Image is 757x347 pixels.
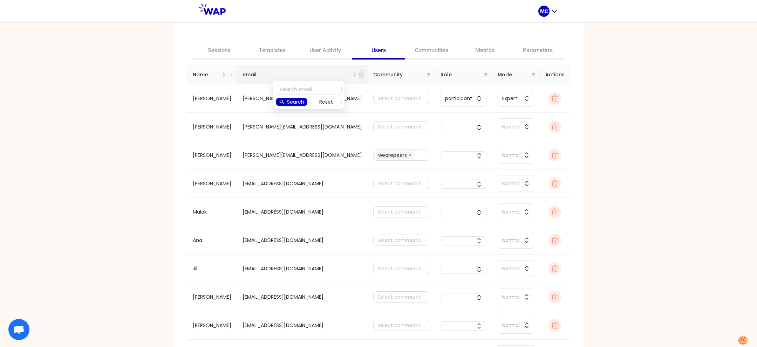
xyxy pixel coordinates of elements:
a: Sessions [193,43,246,60]
span: filter [427,72,431,77]
th: Actions [540,65,570,84]
span: Role [441,71,481,78]
span: Normal [502,180,520,187]
button: Expert [498,90,534,107]
span: Normal [502,321,520,329]
span: participant [445,95,472,102]
td: Ana [187,226,237,255]
span: Mode [498,71,528,78]
td: [PERSON_NAME] [187,113,237,141]
a: Users [352,43,405,60]
span: Normal [502,265,520,272]
span: close [408,153,412,158]
td: [EMAIL_ADDRESS][DOMAIN_NAME] [237,226,368,255]
span: search [359,72,363,77]
span: search [358,69,365,80]
a: Communities [405,43,458,60]
span: wearepeers [378,151,407,159]
td: [PERSON_NAME] [187,84,237,113]
span: filter [484,72,488,77]
a: Ouvrir le chat [8,319,29,340]
td: [PERSON_NAME] [187,311,237,340]
span: filter [530,69,537,80]
span: Normal [502,293,520,301]
td: [EMAIL_ADDRESS][DOMAIN_NAME] [237,311,368,340]
a: Metrics [458,43,511,60]
span: Normal [502,151,520,159]
span: filter [531,72,536,77]
a: Templates [246,43,299,60]
button: MC [538,6,558,17]
span: search [229,72,233,77]
button: Normal [498,289,534,305]
td: [EMAIL_ADDRESS][DOMAIN_NAME] [237,283,368,311]
td: Jil [187,255,237,283]
button: Normal [498,232,534,249]
button: participant [441,90,486,107]
button: Normal [498,203,534,220]
span: Expert [502,95,520,102]
td: [EMAIL_ADDRESS][DOMAIN_NAME] [237,255,368,283]
td: [PERSON_NAME] [187,283,237,311]
td: [EMAIL_ADDRESS][DOMAIN_NAME] [237,198,368,226]
span: Community [373,71,424,78]
button: Normal [498,147,534,164]
span: filter [482,69,489,80]
td: [PERSON_NAME][EMAIL_ADDRESS][DOMAIN_NAME] [237,113,368,141]
td: [PERSON_NAME] [187,141,237,169]
button: Normal [498,260,534,277]
td: [PERSON_NAME] [187,169,237,198]
td: [PERSON_NAME][EMAIL_ADDRESS][DOMAIN_NAME] [237,84,368,113]
td: [EMAIL_ADDRESS][DOMAIN_NAME] [237,169,368,198]
span: Normal [502,123,520,131]
p: MC [540,8,548,15]
span: Normal [502,208,520,216]
span: email [243,71,353,78]
span: wearepeers [375,151,414,159]
a: User Activity [299,43,352,60]
button: Normal [498,118,534,135]
td: [PERSON_NAME][EMAIL_ADDRESS][DOMAIN_NAME] [237,141,368,169]
span: search [227,69,234,80]
span: filter [425,69,432,80]
span: Name [193,71,222,78]
button: Normal [498,317,534,334]
span: Normal [502,236,520,244]
a: Parameters [511,43,565,60]
button: Normal [498,175,534,192]
td: Malak [187,198,237,226]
